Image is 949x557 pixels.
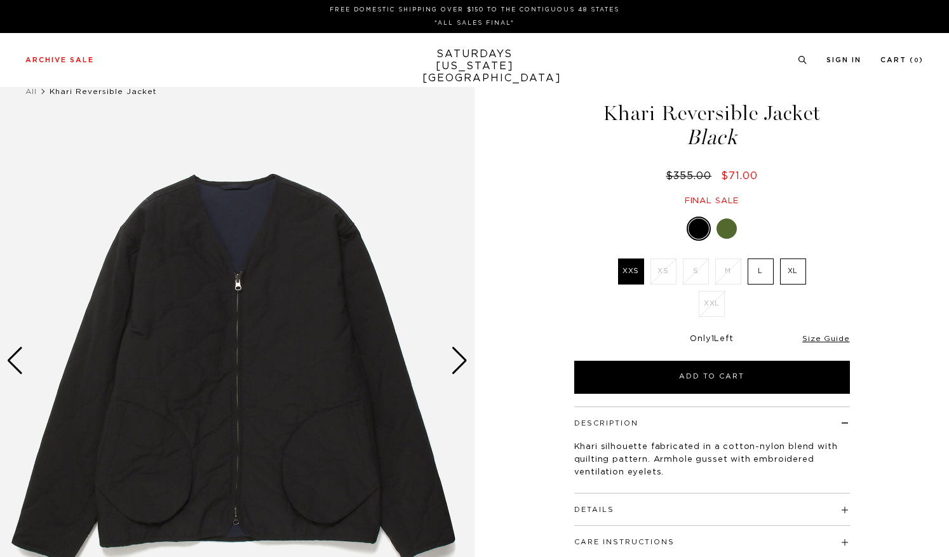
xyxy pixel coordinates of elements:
[574,441,850,479] p: Khari silhouette fabricated in a cotton-nylon blend with quilting pattern. Armhole gusset with em...
[574,539,675,546] button: Care Instructions
[826,57,861,64] a: Sign In
[711,335,715,343] span: 1
[802,335,849,342] a: Size Guide
[721,171,758,181] span: $71.00
[25,88,37,95] a: All
[451,347,468,375] div: Next slide
[574,334,850,345] div: Only Left
[50,88,157,95] span: Khari Reversible Jacket
[25,57,94,64] a: Archive Sale
[574,506,614,513] button: Details
[618,258,644,285] label: XXS
[666,171,717,181] del: $355.00
[780,258,806,285] label: XL
[574,361,850,394] button: Add to Cart
[6,347,24,375] div: Previous slide
[748,258,774,285] label: L
[574,420,638,427] button: Description
[880,57,924,64] a: Cart (0)
[422,48,527,84] a: SATURDAYS[US_STATE][GEOGRAPHIC_DATA]
[914,58,919,64] small: 0
[572,127,852,148] span: Black
[30,18,919,28] p: *ALL SALES FINAL*
[572,196,852,206] div: Final sale
[572,103,852,148] h1: Khari Reversible Jacket
[30,5,919,15] p: FREE DOMESTIC SHIPPING OVER $150 TO THE CONTIGUOUS 48 STATES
